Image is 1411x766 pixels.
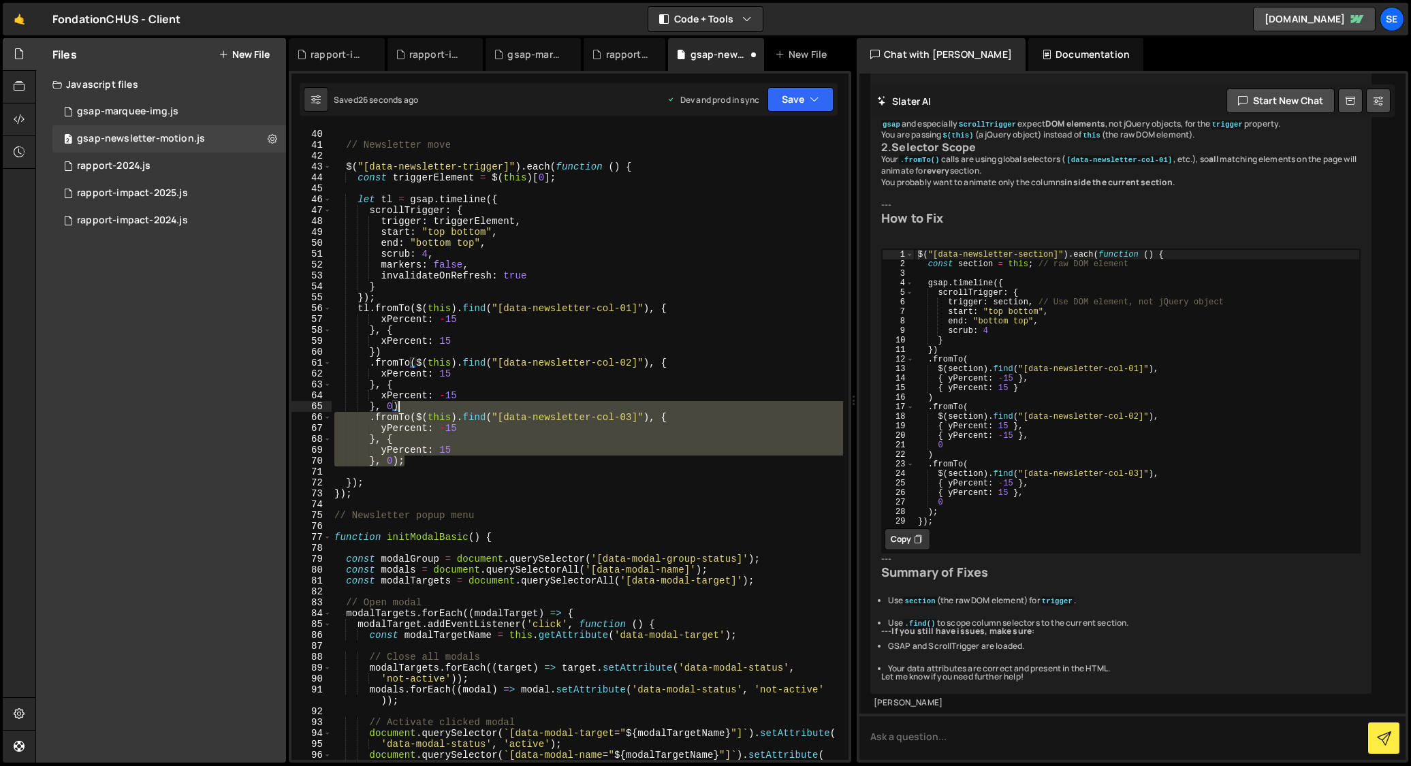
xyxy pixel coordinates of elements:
code: .find() [903,619,936,628]
div: 70 [291,456,332,466]
div: 23 [883,460,914,469]
li: GSAP and ScrollTrigger are loaded. [888,641,1361,652]
div: 28 [883,507,914,517]
span: 2 [64,135,72,146]
div: 93 [291,717,332,728]
div: 43 [291,161,332,172]
div: 71 [291,466,332,477]
div: New File [775,48,832,61]
div: 4 [883,278,914,288]
div: 55 [291,292,332,303]
div: 26 seconds ago [358,94,418,106]
div: rapport-2024.js [52,153,286,180]
div: 49 [291,227,332,238]
div: 76 [291,521,332,532]
strong: How to Fix [881,210,944,226]
div: 68 [291,434,332,445]
div: Documentation [1028,38,1143,71]
div: [PERSON_NAME] [874,697,1368,709]
strong: If you still have issues, make sure: [891,625,1034,637]
div: 44 [291,172,332,183]
div: 2 [883,259,914,269]
div: 9 [883,326,914,336]
li: Use to scope column selectors to the current section. [888,618,1361,629]
ul: --- [881,595,1361,675]
div: gsap-marquee-img.js [507,48,565,61]
div: 10 [883,336,914,345]
div: 26 [883,488,914,498]
div: rapport-impact-2024.js [409,48,466,61]
div: 92 [291,706,332,717]
div: 63 [291,379,332,390]
div: 53 [291,270,332,281]
div: 64 [291,390,332,401]
div: 79 [291,554,332,564]
code: ScrollTrigger [957,120,1017,129]
div: 54 [291,281,332,292]
div: 22 [883,450,914,460]
strong: Selector Scope [891,140,976,155]
div: 61 [291,357,332,368]
div: gsap-marquee-img.js [77,106,178,118]
div: 19 [883,421,914,431]
div: 46 [291,194,332,205]
div: 7 [883,307,914,317]
div: 69 [291,445,332,456]
div: 78 [291,543,332,554]
div: rapport-impact-2024.js [52,207,286,234]
code: trigger [1211,120,1244,129]
a: [DOMAIN_NAME] [1253,7,1376,31]
div: 29 [883,517,914,526]
div: 21 [883,441,914,450]
strong: DOM elements [1045,118,1105,129]
div: Chat with [PERSON_NAME] [857,38,1026,71]
strong: inside the current section [1064,176,1173,188]
div: 27 [883,498,914,507]
a: Se [1380,7,1404,31]
button: Code + Tools [648,7,763,31]
h2: Slater AI [877,95,932,108]
div: 45 [291,183,332,194]
div: 80 [291,564,332,575]
div: 18 [883,412,914,421]
div: 11 [883,345,914,355]
div: 50 [291,238,332,249]
div: 48 [291,216,332,227]
h2: Files [52,47,77,62]
div: 24 [883,469,914,479]
div: 72 [291,477,332,488]
code: [data-newsletter-col-01] [1065,155,1173,165]
div: 81 [291,575,332,586]
button: Start new chat [1226,89,1335,113]
div: 14 [883,374,914,383]
div: 17 [883,402,914,412]
div: 9197/37632.js [52,98,286,125]
div: 66 [291,412,332,423]
div: 74 [291,499,332,510]
div: 94 [291,728,332,739]
strong: all [1209,153,1219,165]
div: 5 [883,288,914,298]
code: this [1081,131,1102,140]
div: 58 [291,325,332,336]
div: 87 [291,641,332,652]
div: gsap-newsletter-motion.js [77,133,205,145]
h3: 2. [881,141,1361,154]
div: 96 [291,750,332,761]
div: 42 [291,150,332,161]
div: 85 [291,619,332,630]
div: rapport-impact-2025.js [311,48,368,61]
div: 84 [291,608,332,619]
div: 6 [883,298,914,307]
div: gsap-newsletter-motion.js [691,48,748,61]
div: 83 [291,597,332,608]
code: .fromTo() [899,155,941,165]
button: Save [767,87,834,112]
div: 15 [883,383,914,393]
button: New File [219,49,270,60]
div: 56 [291,303,332,314]
div: 77 [291,532,332,543]
div: Dev and prod in sync [667,94,759,106]
div: 20 [883,431,914,441]
a: 🤙 [3,3,36,35]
